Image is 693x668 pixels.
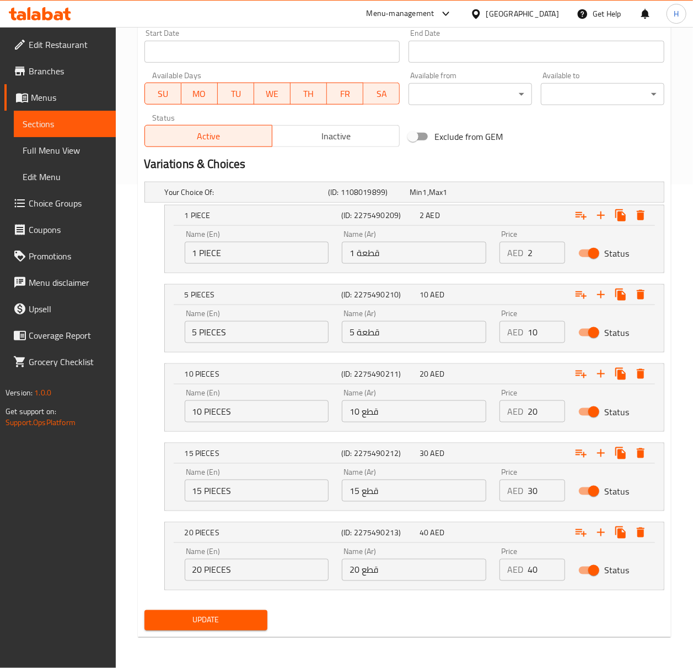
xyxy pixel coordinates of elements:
[4,58,116,84] a: Branches
[541,83,664,105] div: ​
[434,130,503,143] span: Exclude from GEM
[507,246,523,259] p: AED
[571,443,591,463] button: Add choice group
[342,242,486,264] input: Enter name Ar
[420,367,428,381] span: 20
[528,321,565,343] input: Please enter price
[363,83,400,105] button: SA
[631,205,651,225] button: Delete 1 PIECE
[29,223,107,236] span: Coupons
[149,86,177,102] span: SU
[186,86,213,102] span: MO
[528,559,565,581] input: Please enter price
[144,610,268,631] button: Update
[591,285,611,305] button: Add new choice
[341,448,415,459] h5: (ID: 2275490212)
[165,364,664,384] div: Expand
[185,242,329,264] input: Enter name En
[185,448,337,459] h5: 15 PIECES
[591,443,611,463] button: Add new choice
[431,287,444,302] span: AED
[29,249,107,263] span: Promotions
[604,326,629,339] span: Status
[443,185,447,199] span: 1
[409,83,532,105] div: ​
[571,205,591,225] button: Add choice group
[29,197,107,210] span: Choice Groups
[277,128,395,144] span: Inactive
[14,137,116,164] a: Full Menu View
[144,156,664,172] h2: Variations & Choices
[604,247,629,260] span: Status
[674,8,679,20] span: H
[507,325,523,339] p: AED
[6,385,33,400] span: Version:
[6,415,76,430] a: Support.OpsPlatform
[185,480,329,502] input: Enter name En
[4,190,116,216] a: Choice Groups
[23,117,107,131] span: Sections
[29,302,107,316] span: Upsell
[14,111,116,137] a: Sections
[327,83,363,105] button: FR
[631,443,651,463] button: Delete 15 PIECES
[4,216,116,243] a: Coupons
[341,289,415,300] h5: (ID: 2275490210)
[185,400,329,422] input: Enter name En
[295,86,323,102] span: TH
[342,321,486,343] input: Enter name Ar
[342,480,486,502] input: Enter name Ar
[571,364,591,384] button: Add choice group
[604,564,629,577] span: Status
[29,38,107,51] span: Edit Restaurant
[4,349,116,375] a: Grocery Checklist
[31,91,107,104] span: Menus
[4,269,116,296] a: Menu disclaimer
[420,446,428,460] span: 30
[165,285,664,305] div: Expand
[272,125,400,147] button: Inactive
[571,523,591,542] button: Add choice group
[591,205,611,225] button: Add new choice
[571,285,591,305] button: Add choice group
[367,7,434,20] div: Menu-management
[604,485,629,498] span: Status
[185,289,337,300] h5: 5 PIECES
[14,164,116,190] a: Edit Menu
[254,83,291,105] button: WE
[29,276,107,289] span: Menu disclaimer
[611,205,631,225] button: Clone new choice
[591,364,611,384] button: Add new choice
[611,443,631,463] button: Clone new choice
[259,86,286,102] span: WE
[420,525,428,540] span: 40
[431,525,444,540] span: AED
[145,182,664,202] div: Expand
[23,170,107,183] span: Edit Menu
[185,321,329,343] input: Enter name En
[4,322,116,349] a: Coverage Report
[222,86,250,102] span: TU
[423,185,427,199] span: 1
[611,364,631,384] button: Clone new choice
[291,83,327,105] button: TH
[23,144,107,157] span: Full Menu View
[507,405,523,418] p: AED
[431,446,444,460] span: AED
[426,208,440,222] span: AED
[611,285,631,305] button: Clone new choice
[165,443,664,463] div: Expand
[165,187,324,198] h5: Your Choice Of:
[429,185,443,199] span: Max
[331,86,359,102] span: FR
[368,86,395,102] span: SA
[6,404,56,419] span: Get support on:
[420,287,428,302] span: 10
[181,83,218,105] button: MO
[631,523,651,542] button: Delete 20 PIECES
[4,31,116,58] a: Edit Restaurant
[631,285,651,305] button: Delete 5 PIECES
[528,400,565,422] input: Please enter price
[165,205,664,225] div: Expand
[185,210,337,221] h5: 1 PIECE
